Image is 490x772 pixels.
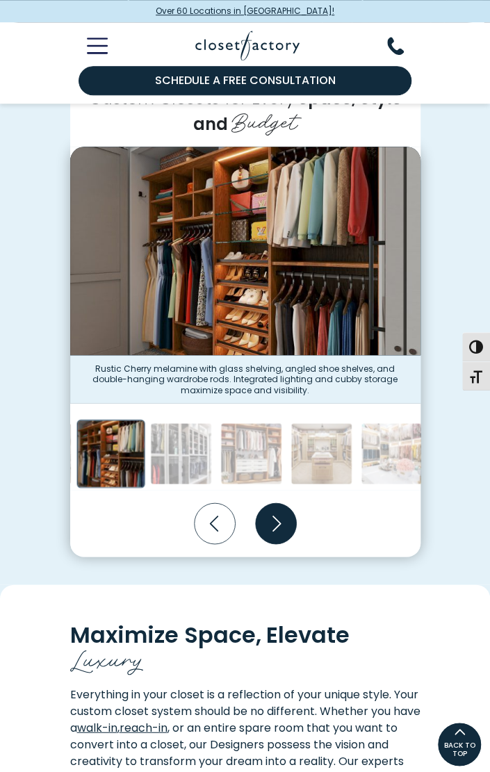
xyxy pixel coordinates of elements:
img: Glass-front wardrobe system in Dove Grey with integrated LED lighting, double-hang rods, and disp... [150,422,212,484]
button: Previous slide [190,498,240,548]
a: walk-in [77,719,117,735]
img: Custom white melamine system with triple-hang wardrobe rods, gold-tone hanging hardware, and inte... [361,422,423,484]
span: Luxury [70,637,145,675]
span: Maximize Space, [70,618,261,650]
img: Built-in custom closet Rustic Cherry melamine with glass shelving, angled shoe shelves, and tripl... [70,147,420,355]
button: Toggle Font size [462,361,490,391]
a: Schedule a Free Consultation [79,66,411,95]
span: Budget [231,103,297,136]
img: Glass-top island, velvet-lined jewelry drawers, and LED wardrobe lighting. Custom cabinetry in Rh... [291,422,352,484]
a: reach-in [120,719,168,735]
a: BACK TO TOP [437,722,482,766]
img: Built-in custom closet Rustic Cherry melamine with glass shelving, angled shoe shelves, and tripl... [76,420,145,488]
button: Phone Number [387,37,420,55]
span: BACK TO TOP [438,741,481,757]
button: Toggle Mobile Menu [70,38,108,54]
span: Over 60 Locations in [GEOGRAPHIC_DATA]! [156,5,334,17]
img: Reach-in closet with Two-tone system with Rustic Cherry structure and White Shaker drawer fronts.... [220,422,282,484]
button: Toggle High Contrast [462,332,490,361]
figcaption: Rustic Cherry melamine with glass shelving, angled shoe shelves, and double-hanging wardrobe rods... [70,355,420,403]
span: Elevate [266,618,350,650]
img: Closet Factory Logo [195,31,300,60]
button: Next slide [251,498,301,548]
